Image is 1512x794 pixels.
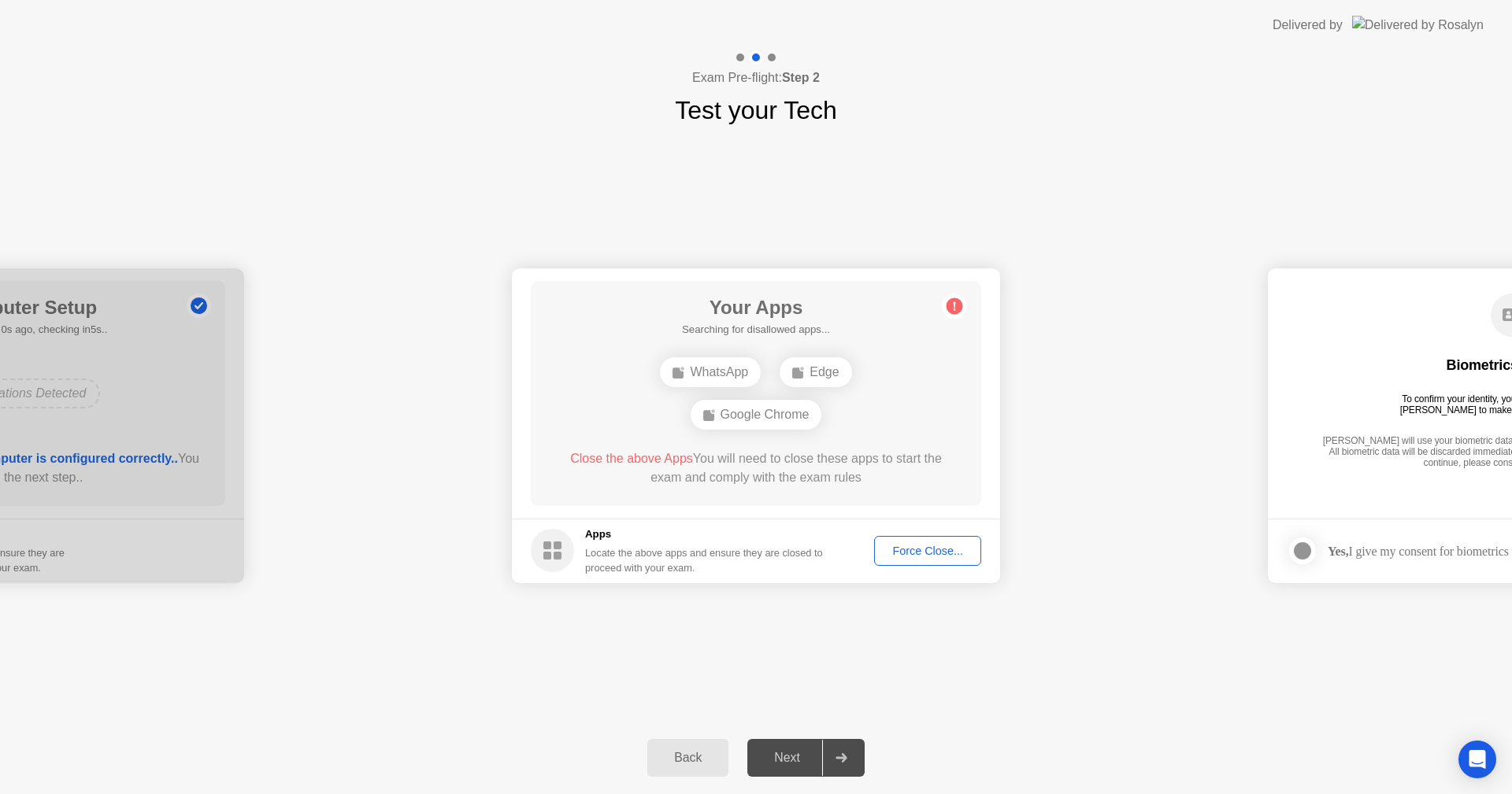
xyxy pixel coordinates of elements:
[585,545,824,575] div: Locate the above apps and ensure they are closed to proceed with your exam.
[660,357,761,387] div: WhatsApp
[652,751,724,765] div: Back
[682,322,830,338] h5: Searching for disallowed apps...
[880,545,976,557] div: Force Close...
[585,526,824,542] h5: Apps
[675,91,837,129] h1: Test your Tech
[692,68,820,87] h4: Exam Pre-flight:
[780,357,851,387] div: Edge
[1458,740,1496,778] div: Open Intercom Messenger
[682,294,830,322] h1: Your Apps
[647,739,728,777] button: Back
[1328,545,1348,558] strong: Yes,
[782,71,820,84] b: Step 2
[747,739,865,777] button: Next
[554,449,959,487] div: You will need to close these apps to start the exam and comply with the exam rules
[752,751,822,765] div: Next
[874,536,981,566] button: Force Close...
[1273,16,1343,35] div: Delivered by
[1352,16,1484,34] img: Delivered by Rosalyn
[570,452,693,465] span: Close the above Apps
[691,400,822,430] div: Google Chrome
